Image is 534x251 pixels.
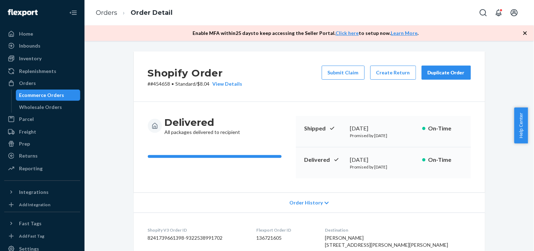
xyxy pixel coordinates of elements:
[90,2,178,23] ol: breadcrumbs
[148,227,245,233] dt: Shopify V3 Order ID
[19,189,49,196] div: Integrations
[131,9,172,17] a: Order Detail
[507,6,521,20] button: Open account menu
[19,92,64,99] div: Ecommerce Orders
[165,116,240,136] div: All packages delivered to recipient
[96,9,117,17] a: Orders
[4,201,80,209] a: Add Integration
[4,53,80,64] a: Inventory
[148,66,243,80] h2: Shopify Order
[304,124,345,133] p: Shipped
[19,42,40,49] div: Inbounds
[176,81,196,87] span: Standard
[16,102,81,113] a: Wholesale Orders
[8,9,38,16] img: Flexport logo
[492,6,506,20] button: Open notifications
[4,126,80,137] a: Freight
[148,234,245,241] dd: 8241739661398-9322538991702
[325,235,448,248] span: [PERSON_NAME] [STREET_ADDRESS][PERSON_NAME][PERSON_NAME]
[428,124,463,133] p: On-Time
[322,66,365,80] button: Submit Claim
[19,55,42,62] div: Inventory
[19,80,36,87] div: Orders
[19,165,43,172] div: Reporting
[257,234,314,241] dd: 136721605
[19,128,36,135] div: Freight
[4,114,80,125] a: Parcel
[165,116,240,129] h3: Delivered
[4,28,80,39] a: Home
[350,164,417,170] p: Promised by [DATE]
[66,6,80,20] button: Close Navigation
[391,30,418,36] a: Learn More
[428,69,465,76] div: Duplicate Order
[19,68,56,75] div: Replenishments
[422,66,471,80] button: Duplicate Order
[193,30,419,37] p: Enable MFA within 25 days to keep accessing the Seller Portal. to setup now. .
[336,30,359,36] a: Click here
[19,30,33,37] div: Home
[148,80,243,87] p: # #454658 / $8.04
[210,80,243,87] button: View Details
[325,227,471,233] dt: Destination
[19,220,42,227] div: Fast Tags
[370,66,416,80] button: Create Return
[304,156,345,164] p: Delivered
[428,156,463,164] p: On-Time
[476,6,490,20] button: Open Search Box
[4,78,80,89] a: Orders
[19,140,30,147] div: Prep
[4,218,80,229] button: Fast Tags
[16,90,81,101] a: Ecommerce Orders
[4,232,80,240] a: Add Fast Tag
[19,202,50,208] div: Add Integration
[257,227,314,233] dt: Flexport Order ID
[4,66,80,77] a: Replenishments
[514,108,528,143] button: Help Center
[289,199,323,206] span: Order History
[350,156,417,164] div: [DATE]
[19,104,62,111] div: Wholesale Orders
[19,233,44,239] div: Add Fast Tag
[4,163,80,174] a: Reporting
[19,116,34,123] div: Parcel
[4,150,80,161] a: Returns
[4,186,80,198] button: Integrations
[350,133,417,139] p: Promised by [DATE]
[4,138,80,149] a: Prep
[4,40,80,51] a: Inbounds
[350,124,417,133] div: [DATE]
[19,152,38,159] div: Returns
[172,81,174,87] span: •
